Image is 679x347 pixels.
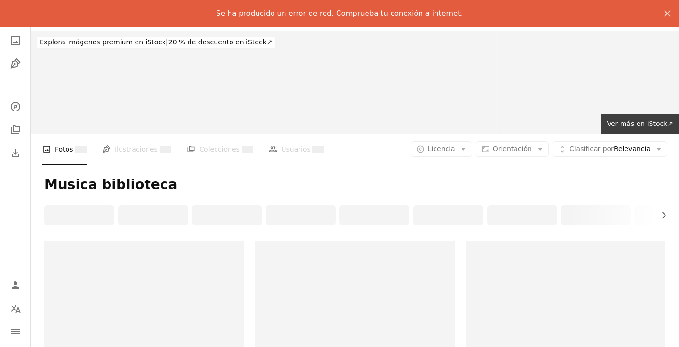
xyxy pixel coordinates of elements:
[6,120,25,139] a: Colecciones
[570,144,651,154] span: Relevancia
[411,141,472,157] button: Licencia
[6,322,25,341] button: Menú
[6,31,25,50] a: Fotos
[187,134,253,165] a: Colecciones
[493,145,532,153] span: Orientación
[6,97,25,116] a: Explorar
[601,114,679,134] a: Ver más en iStock↗
[6,54,25,73] a: Ilustraciones
[44,176,665,194] h1: Musica biblioteca
[269,134,324,165] a: Usuarios
[6,143,25,163] a: Historial de descargas
[607,120,673,127] span: Ver más en iStock ↗
[216,8,463,19] p: Se ha producido un error de red. Comprueba tu conexión a internet.
[40,38,168,46] span: Explora imágenes premium en iStock |
[553,141,667,157] button: Clasificar porRelevancia
[428,145,455,153] span: Licencia
[6,276,25,295] a: Iniciar sesión / Registrarse
[476,141,549,157] button: Orientación
[102,134,171,165] a: Ilustraciones
[40,38,272,46] span: 20 % de descuento en iStock ↗
[655,206,665,225] button: desplazar lista a la derecha
[6,299,25,318] button: Idioma
[570,145,614,153] span: Clasificar por
[31,31,281,54] a: Explora imágenes premium en iStock|20 % de descuento en iStock↗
